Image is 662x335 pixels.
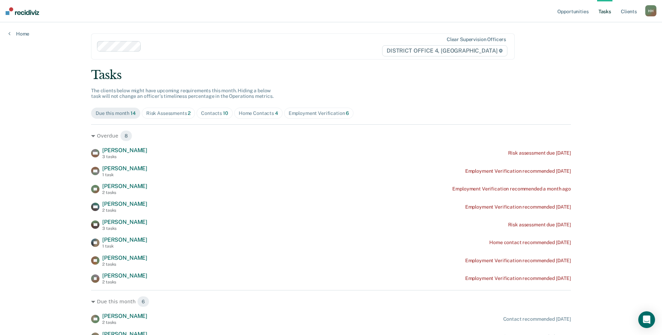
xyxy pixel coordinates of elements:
button: HH [645,5,656,16]
div: Contact recommended [DATE] [503,316,571,322]
div: Employment Verification recommended [DATE] [465,275,571,281]
div: 3 tasks [102,226,147,231]
div: Contacts [201,110,228,116]
div: Overdue 8 [91,130,571,141]
div: Employment Verification recommended [DATE] [465,168,571,174]
span: 14 [131,110,136,116]
span: [PERSON_NAME] [102,183,147,189]
span: [PERSON_NAME] [102,165,147,172]
div: Due this month 6 [91,296,571,307]
div: H H [645,5,656,16]
div: Employment Verification [289,110,349,116]
a: Home [8,31,29,37]
div: Risk assessment due [DATE] [508,222,571,228]
div: 2 tasks [102,262,147,267]
div: Risk Assessments [146,110,191,116]
span: 10 [223,110,228,116]
span: 4 [275,110,278,116]
div: Due this month [96,110,136,116]
span: 6 [346,110,349,116]
span: [PERSON_NAME] [102,201,147,207]
span: 8 [120,130,132,141]
img: Recidiviz [6,7,39,15]
span: [PERSON_NAME] [102,147,147,154]
div: 2 tasks [102,320,147,325]
span: DISTRICT OFFICE 4, [GEOGRAPHIC_DATA] [382,45,507,56]
div: 1 task [102,244,147,249]
span: [PERSON_NAME] [102,219,147,225]
span: The clients below might have upcoming requirements this month. Hiding a below task will not chang... [91,88,274,99]
div: Tasks [91,68,571,82]
div: Home contact recommended [DATE] [489,240,571,246]
div: 2 tasks [102,208,147,213]
span: [PERSON_NAME] [102,255,147,261]
span: 2 [188,110,191,116]
div: Open Intercom Messenger [638,311,655,328]
span: [PERSON_NAME] [102,313,147,319]
div: 2 tasks [102,190,147,195]
div: 2 tasks [102,280,147,285]
div: Clear supervision officers [447,37,506,42]
div: Employment Verification recommended [DATE] [465,204,571,210]
div: 3 tasks [102,154,147,159]
span: [PERSON_NAME] [102,272,147,279]
span: 6 [137,296,149,307]
div: Employment Verification recommended [DATE] [465,258,571,264]
span: [PERSON_NAME] [102,236,147,243]
div: Risk assessment due [DATE] [508,150,571,156]
div: 1 task [102,172,147,177]
div: Home Contacts [239,110,278,116]
div: Employment Verification recommended a month ago [452,186,571,192]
